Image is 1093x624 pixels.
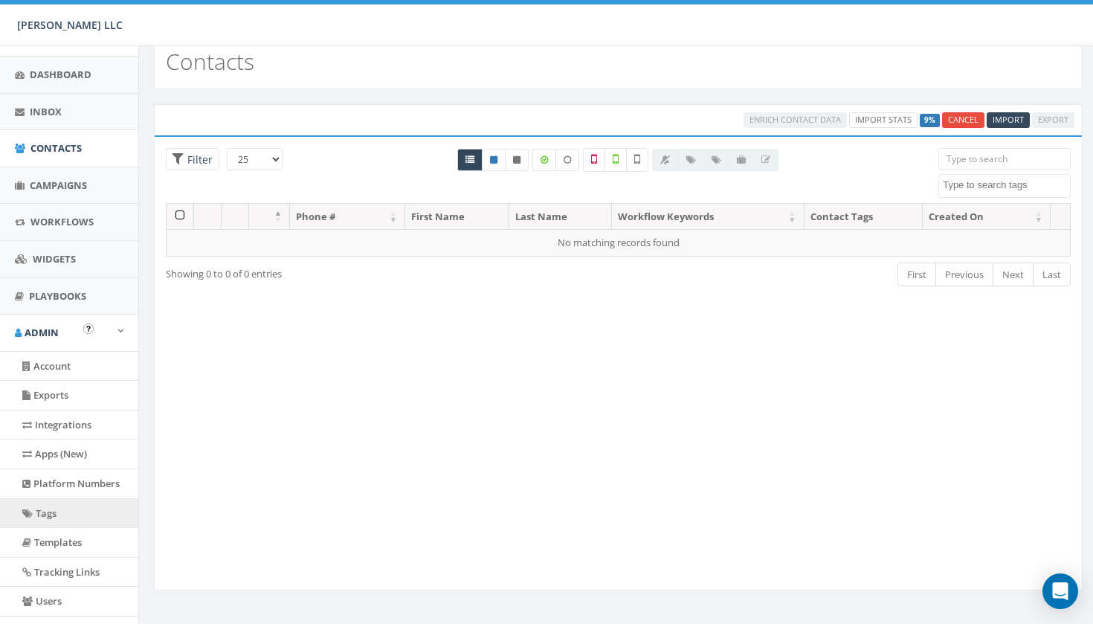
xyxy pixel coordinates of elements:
[897,263,936,287] a: First
[938,148,1071,170] input: Type to search
[513,155,520,164] i: This phone number is unsubscribed and has opted-out of all texts.
[167,229,1071,256] td: No matching records found
[612,204,805,230] th: Workflow Keywords: activate to sort column ascending
[490,155,497,164] i: This phone number is subscribed and will receive texts.
[555,149,579,171] label: Data not Enriched
[993,263,1034,287] a: Next
[942,112,984,128] a: Cancel
[166,261,530,281] div: Showing 0 to 0 of 0 entries
[33,252,76,266] span: Widgets
[166,49,254,74] h2: Contacts
[920,114,940,127] label: 9%
[1042,573,1078,609] div: Open Intercom Messenger
[29,289,86,303] span: Playbooks
[166,148,219,171] span: Advance Filter
[583,148,605,172] label: Not a Mobile
[1033,263,1071,287] a: Last
[923,204,1051,230] th: Created On: activate to sort column ascending
[849,112,918,128] a: Import Stats
[83,324,94,334] button: Open In-App Guide
[290,204,405,230] th: Phone #: activate to sort column ascending
[987,112,1030,128] a: Import
[405,204,509,230] th: First Name
[30,215,94,228] span: Workflows
[30,68,91,81] span: Dashboard
[30,141,82,155] span: Contacts
[457,149,483,171] a: All contacts
[943,178,1070,192] textarea: Search
[935,263,993,287] a: Previous
[30,178,87,192] span: Campaigns
[626,148,648,172] label: Not Validated
[505,149,529,171] a: Opted Out
[532,149,556,171] label: Data Enriched
[184,152,213,167] span: Filter
[993,114,1024,125] span: CSV files only
[993,114,1024,125] span: Import
[17,18,123,32] span: [PERSON_NAME] LLC
[30,105,62,118] span: Inbox
[482,149,506,171] a: Active
[604,148,627,172] label: Validated
[25,326,59,339] span: Admin
[509,204,611,230] th: Last Name
[805,204,923,230] th: Contact Tags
